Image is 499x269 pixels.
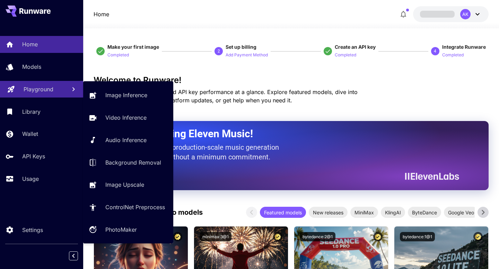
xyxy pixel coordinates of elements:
[273,232,282,241] button: Certified Model – Vetted for best performance and includes a commercial license.
[94,89,358,104] span: Check out your usage stats and API key performance at a glance. Explore featured models, dive int...
[218,48,220,54] p: 2
[442,52,464,58] p: Completed
[408,209,441,216] span: ByteDance
[107,52,129,58] p: Completed
[105,113,147,122] p: Video Inference
[400,232,435,241] button: bytedance:1@1
[473,232,483,241] button: Certified Model – Vetted for best performance and includes a commercial license.
[335,44,376,50] span: Create an API key
[69,251,78,260] button: Collapse sidebar
[22,63,41,71] p: Models
[460,9,471,19] div: AK
[22,226,43,234] p: Settings
[83,132,173,149] a: Audio Inference
[83,154,173,171] a: Background Removal
[74,250,83,262] div: Collapse sidebar
[105,203,165,211] p: ControlNet Preprocess
[83,109,173,126] a: Video Inference
[105,136,147,144] p: Audio Inference
[83,199,173,216] a: ControlNet Preprocess
[260,209,306,216] span: Featured models
[111,127,454,140] h2: Now Supporting Eleven Music!
[309,209,348,216] span: New releases
[111,142,284,162] p: The only way to get production-scale music generation from Eleven Labs without a minimum commitment.
[105,225,137,234] p: PhotoMaker
[105,158,161,167] p: Background Removal
[22,130,38,138] p: Wallet
[22,108,41,116] p: Library
[107,44,159,50] span: Make your first image
[173,232,182,241] button: Certified Model – Vetted for best performance and includes a commercial license.
[94,10,109,18] nav: breadcrumb
[105,180,144,189] p: Image Upscale
[83,176,173,193] a: Image Upscale
[373,232,383,241] button: Certified Model – Vetted for best performance and includes a commercial license.
[94,75,489,85] h3: Welcome to Runware!
[105,91,147,99] p: Image Inference
[434,48,436,54] p: 4
[444,209,478,216] span: Google Veo
[200,232,231,241] button: minimax:3@1
[22,40,38,48] p: Home
[226,52,268,58] p: Add Payment Method
[300,232,335,241] button: bytedance:2@1
[83,87,173,104] a: Image Inference
[335,52,356,58] p: Completed
[381,209,405,216] span: KlingAI
[22,175,39,183] p: Usage
[350,209,378,216] span: MiniMax
[442,44,486,50] span: Integrate Runware
[94,10,109,18] p: Home
[24,85,53,93] p: Playground
[22,152,45,160] p: API Keys
[83,221,173,238] a: PhotoMaker
[226,44,256,50] span: Set up billing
